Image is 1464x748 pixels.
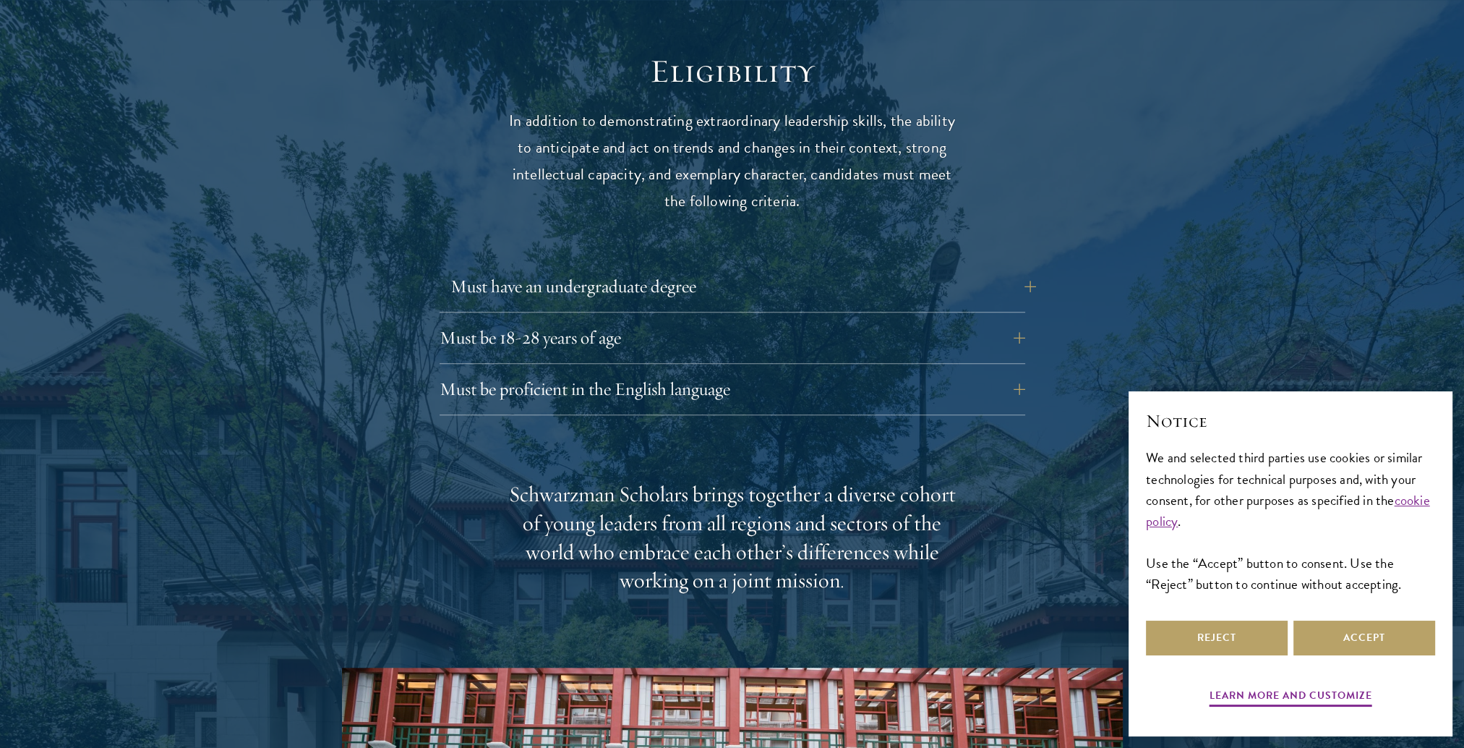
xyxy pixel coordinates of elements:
[1146,447,1435,594] div: We and selected third parties use cookies or similar technologies for technical purposes and, wit...
[1146,490,1430,532] a: cookie policy
[1146,621,1288,655] button: Reject
[440,372,1025,407] button: Must be proficient in the English language
[440,320,1025,355] button: Must be 18-28 years of age
[508,51,956,92] h2: Eligibility
[508,480,956,596] div: Schwarzman Scholars brings together a diverse cohort of young leaders from all regions and sector...
[508,108,956,215] p: In addition to demonstrating extraordinary leadership skills, the ability to anticipate and act o...
[1293,621,1435,655] button: Accept
[1146,409,1435,433] h2: Notice
[1210,687,1372,709] button: Learn more and customize
[450,269,1036,304] button: Must have an undergraduate degree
